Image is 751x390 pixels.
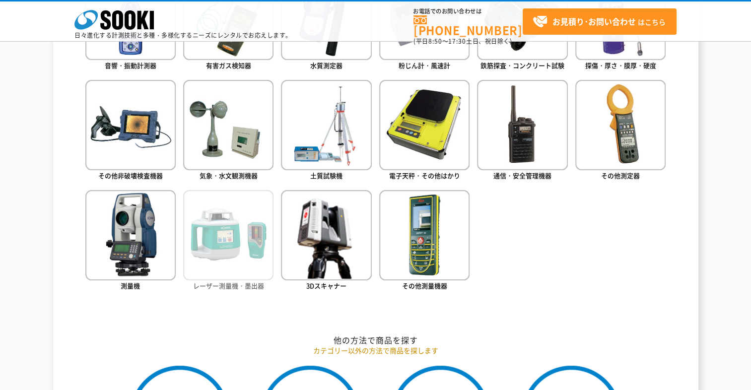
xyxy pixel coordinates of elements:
[552,15,636,27] strong: お見積り･お問い合わせ
[281,190,371,293] a: 3Dスキャナー
[281,190,371,280] img: 3Dスキャナー
[121,281,140,290] span: 測量機
[413,15,523,36] a: [PHONE_NUMBER]
[493,171,551,180] span: 通信・安全管理機器
[98,171,163,180] span: その他非破壊検査機器
[413,37,512,46] span: (平日 ～ 土日、祝日除く)
[379,190,470,293] a: その他測量機器
[105,61,156,70] span: 音響・振動計測器
[523,8,677,35] a: お見積り･お問い合わせはこちら
[533,14,666,29] span: はこちら
[183,80,273,170] img: 気象・水文観測機器
[413,8,523,14] span: お電話でのお問い合わせは
[281,80,371,170] img: 土質試験機
[428,37,442,46] span: 8:50
[85,80,176,183] a: その他非破壊検査機器
[85,190,176,293] a: 測量機
[206,61,251,70] span: 有害ガス検知器
[402,281,447,290] span: その他測量機器
[306,281,346,290] span: 3Dスキャナー
[575,80,666,170] img: その他測定器
[85,345,666,356] p: カテゴリー以外の方法で商品を探します
[183,80,273,183] a: 気象・水文観測機器
[379,80,470,170] img: 電子天秤・その他はかり
[183,190,273,280] img: レーザー測量機・墨出器
[379,190,470,280] img: その他測量機器
[200,171,258,180] span: 気象・水文観測機器
[389,171,460,180] span: 電子天秤・その他はかり
[399,61,450,70] span: 粉じん計・風速計
[193,281,264,290] span: レーザー測量機・墨出器
[477,80,567,183] a: 通信・安全管理機器
[85,190,176,280] img: 測量機
[85,335,666,345] h2: 他の方法で商品を探す
[575,80,666,183] a: その他測定器
[310,171,342,180] span: 土質試験機
[379,80,470,183] a: 電子天秤・その他はかり
[480,61,564,70] span: 鉄筋探査・コンクリート試験
[585,61,656,70] span: 探傷・厚さ・膜厚・硬度
[310,61,342,70] span: 水質測定器
[85,80,176,170] img: その他非破壊検査機器
[448,37,466,46] span: 17:30
[183,190,273,293] a: レーザー測量機・墨出器
[477,80,567,170] img: 通信・安全管理機器
[601,171,640,180] span: その他測定器
[74,32,292,38] p: 日々進化する計測技術と多種・多様化するニーズにレンタルでお応えします。
[281,80,371,183] a: 土質試験機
